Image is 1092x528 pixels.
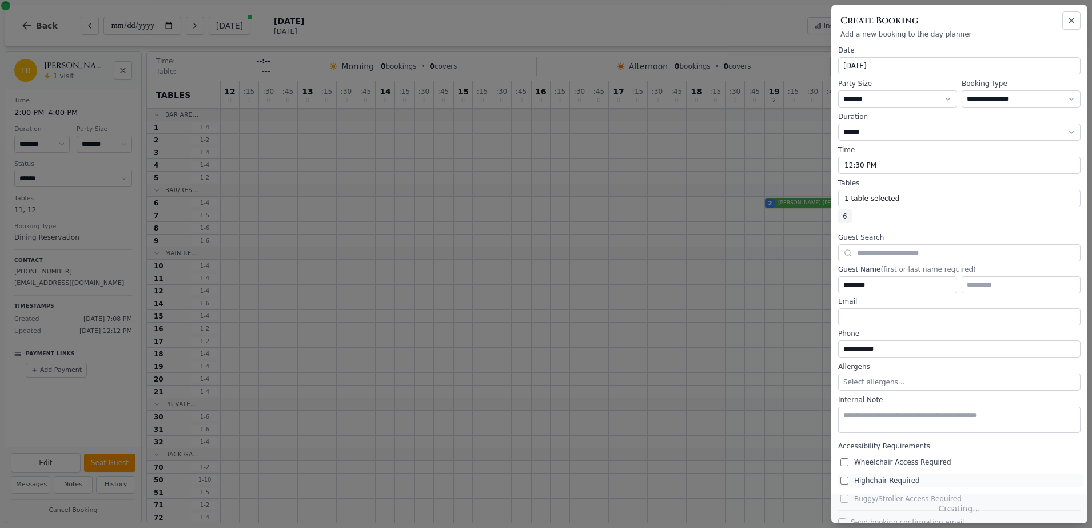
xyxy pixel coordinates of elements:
button: Select allergens... [838,374,1081,391]
label: Allergens [838,362,1081,371]
label: Email [838,297,1081,306]
label: Time [838,145,1081,154]
label: Party Size [838,79,957,88]
label: Internal Note [838,395,1081,404]
input: Wheelchair Access Required [840,458,848,466]
span: 6 [838,209,852,223]
span: Highchair Required [854,476,920,485]
span: (first or last name required) [880,265,975,273]
label: Booking Type [962,79,1081,88]
label: Tables [838,178,1081,188]
button: [DATE] [838,57,1081,74]
button: 12:30 PM [838,157,1081,174]
label: Phone [838,329,1081,338]
span: Select allergens... [843,378,904,386]
label: Guest Name [838,265,1081,274]
p: Add a new booking to the day planner [840,30,1078,39]
label: Date [838,46,1081,55]
button: Creating... [831,494,1087,523]
label: Duration [838,112,1081,121]
span: Wheelchair Access Required [854,458,951,467]
h2: Create Booking [840,14,1078,27]
label: Accessibility Requirements [838,442,1081,451]
label: Guest Search [838,233,1081,242]
button: 1 table selected [838,190,1081,207]
input: Highchair Required [840,477,848,485]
